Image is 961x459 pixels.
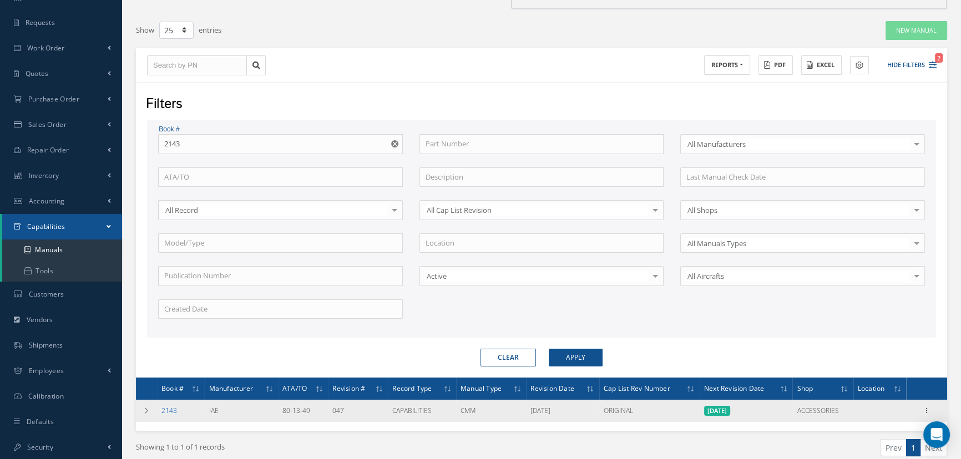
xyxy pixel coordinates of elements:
[158,299,403,319] input: Created Date
[389,134,403,154] button: Reset
[549,349,603,366] button: Apply
[27,442,53,452] span: Security
[792,400,853,422] td: ACCESSORIES
[161,382,184,393] span: Book #
[29,171,59,180] span: Inventory
[26,18,55,27] span: Requests
[801,55,842,75] button: Excel
[28,120,67,129] span: Sales Order
[461,382,502,393] span: Manual Type
[27,417,54,426] span: Defaults
[332,382,365,393] span: Revision #
[526,400,599,422] td: [DATE]
[28,94,79,104] span: Purchase Order
[704,382,765,393] span: Next Revision Date
[27,43,65,53] span: Work Order
[328,400,388,422] td: 047
[29,340,63,350] span: Shipments
[2,261,122,282] a: Tools
[278,400,328,422] td: 80-13-49
[877,56,937,74] button: Hide Filters2
[158,233,403,253] input: Model/Type
[599,400,700,422] td: ORIGINAL
[704,55,750,75] button: REPORTS
[704,406,730,416] span: [DATE]
[685,205,910,216] span: All Shops
[209,382,252,393] span: Manufacturer
[685,139,910,150] span: All Manufacturers
[138,94,943,115] div: Filters
[392,382,432,393] span: Record Type
[27,222,65,231] span: Capabilities
[26,69,49,78] span: Quotes
[685,271,910,282] span: All Aircrafts
[604,382,670,393] span: Cap List Rev Number
[388,400,456,422] td: CAPABILITIES
[858,382,885,393] span: Location
[199,21,221,36] label: entries
[480,349,536,366] button: Clear
[419,134,664,154] input: Part Number
[419,233,664,253] input: Location
[136,21,154,36] label: Show
[159,124,402,134] label: Book #
[28,391,64,401] span: Calibration
[424,205,649,216] span: All Cap List Revision
[29,196,65,206] span: Accounting
[161,406,177,415] a: 2143
[456,400,526,422] td: CMM
[685,238,910,249] span: All Manuals Types
[424,271,649,282] span: Active
[935,53,943,63] span: 2
[29,289,64,299] span: Customers
[27,315,53,324] span: Vendors
[758,55,793,75] button: PDF
[163,205,388,216] span: All Record
[419,167,664,187] input: Description
[886,21,947,40] a: New Manual
[147,55,247,75] input: Search by PN
[906,439,920,456] a: 1
[391,140,398,147] svg: Reset
[282,382,307,393] span: ATA/TO
[2,239,122,261] a: Manuals
[680,167,925,187] input: Last Manual Check Date
[797,382,813,393] span: Shop
[158,266,403,286] input: Publication Number
[923,421,950,448] div: Open Intercom Messenger
[2,214,122,239] a: Capabilities
[209,406,218,415] span: IAE
[27,145,69,155] span: Repair Order
[158,134,403,154] input: Book #
[158,167,403,187] input: ATA/TO
[530,382,574,393] span: Revision Date
[29,366,64,375] span: Employees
